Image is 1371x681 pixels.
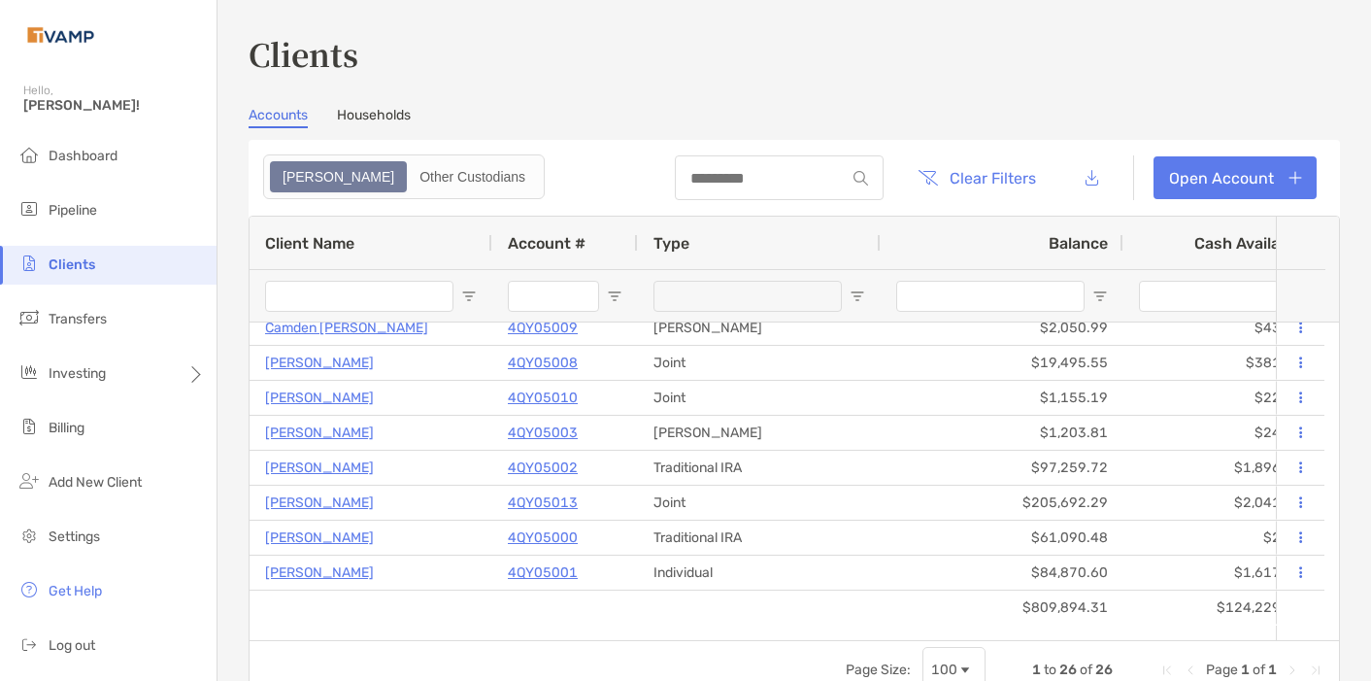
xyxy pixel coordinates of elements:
button: Open Filter Menu [1092,289,1108,304]
span: of [1080,662,1092,678]
h3: Clients [249,31,1340,76]
div: $1,896.27 [1123,451,1318,485]
a: [PERSON_NAME] [265,456,374,480]
span: of [1253,662,1265,678]
div: Individual [638,556,881,590]
img: investing icon [17,360,41,384]
div: $809,894.31 [881,591,1123,625]
div: 100 [931,662,957,678]
div: Zoe [272,163,405,190]
button: Clear Filters [903,156,1051,199]
div: $124,229.77 [1123,591,1318,625]
span: Pipeline [49,202,97,219]
img: pipeline icon [17,197,41,221]
div: $97,259.72 [881,451,1123,485]
span: Cash Available [1194,234,1302,253]
p: 4QY05002 [508,456,578,480]
a: [PERSON_NAME] [265,526,374,550]
div: Joint [638,346,881,380]
span: Investing [49,365,106,382]
span: 26 [1095,662,1113,678]
div: [PERSON_NAME] [638,311,881,345]
p: 4QY05010 [508,386,578,410]
span: to [1044,662,1056,678]
span: 1 [1268,662,1277,678]
a: 4QY05003 [508,421,578,445]
div: $381.41 [1123,346,1318,380]
div: [PERSON_NAME] [638,416,881,450]
img: get-help icon [17,578,41,601]
a: [PERSON_NAME] [265,491,374,515]
img: input icon [853,171,868,186]
div: $2,041.09 [1123,486,1318,520]
div: segmented control [263,154,545,199]
div: $1,155.19 [881,381,1123,415]
a: 4QY05009 [508,316,578,340]
img: logout icon [17,632,41,656]
div: $24.88 [1123,416,1318,450]
div: $205,692.29 [881,486,1123,520]
a: 4QY05008 [508,351,578,375]
span: Balance [1049,234,1108,253]
img: clients icon [17,252,41,275]
span: Billing [49,420,84,436]
span: Dashboard [49,148,117,164]
span: Settings [49,528,100,545]
span: 26 [1059,662,1077,678]
div: $43.70 [1123,311,1318,345]
div: First Page [1159,663,1175,678]
div: Joint [638,486,881,520]
a: Open Account [1154,156,1317,199]
a: 4QY05013 [508,491,578,515]
span: Type [653,234,689,253]
a: Accounts [249,107,308,128]
span: Page [1206,662,1238,678]
div: $1,203.81 [881,416,1123,450]
img: dashboard icon [17,143,41,166]
div: $61,090.48 [881,521,1123,555]
a: [PERSON_NAME] [265,351,374,375]
span: Get Help [49,583,102,599]
div: Traditional IRA [638,521,881,555]
div: $1,617.26 [1123,556,1318,590]
span: [PERSON_NAME]! [23,97,205,114]
button: Open Filter Menu [461,289,477,304]
span: 1 [1032,662,1041,678]
a: [PERSON_NAME] [265,386,374,410]
div: $84,870.60 [881,556,1123,590]
img: add_new_client icon [17,469,41,493]
input: Balance Filter Input [896,281,1085,312]
div: Last Page [1308,663,1323,678]
div: $22.82 [1123,381,1318,415]
button: Open Filter Menu [850,289,865,304]
div: Joint [638,381,881,415]
a: 4QY05001 [508,561,578,585]
a: [PERSON_NAME] [265,421,374,445]
a: 4QY05000 [508,526,578,550]
img: billing icon [17,415,41,438]
span: Add New Client [49,474,142,491]
a: [PERSON_NAME] [265,561,374,585]
div: Next Page [1285,663,1300,678]
input: Client Name Filter Input [265,281,453,312]
span: Client Name [265,234,354,253]
input: Account # Filter Input [508,281,599,312]
div: $19,495.55 [881,346,1123,380]
img: transfers icon [17,306,41,329]
img: settings icon [17,524,41,547]
div: Previous Page [1183,663,1198,678]
div: $2,050.99 [881,311,1123,345]
div: Page Size: [846,662,911,678]
span: 1 [1241,662,1250,678]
